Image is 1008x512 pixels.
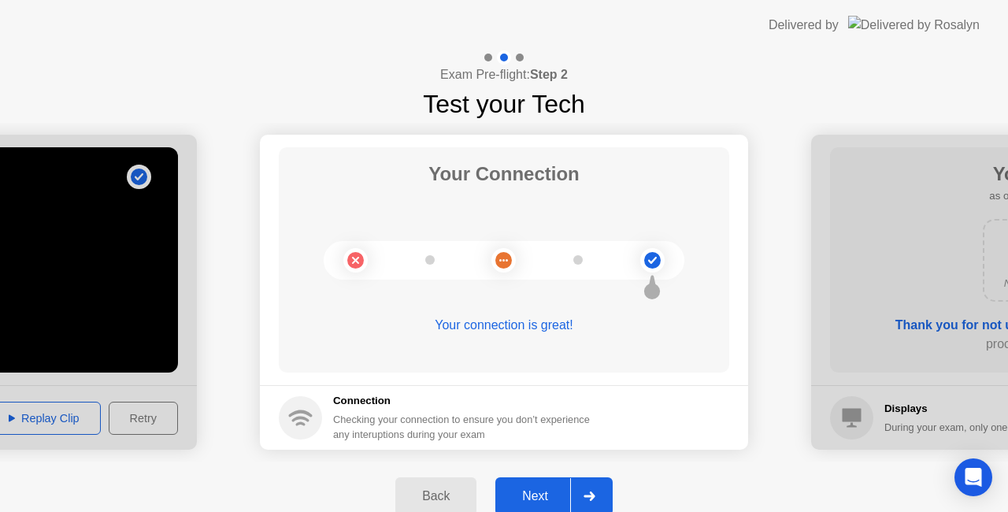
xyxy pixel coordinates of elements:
[333,393,599,409] h5: Connection
[848,16,980,34] img: Delivered by Rosalyn
[440,65,568,84] h4: Exam Pre-flight:
[333,412,599,442] div: Checking your connection to ensure you don’t experience any interuptions during your exam
[530,68,568,81] b: Step 2
[769,16,839,35] div: Delivered by
[428,160,580,188] h1: Your Connection
[423,85,585,123] h1: Test your Tech
[279,316,729,335] div: Your connection is great!
[500,489,570,503] div: Next
[400,489,472,503] div: Back
[954,458,992,496] div: Open Intercom Messenger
